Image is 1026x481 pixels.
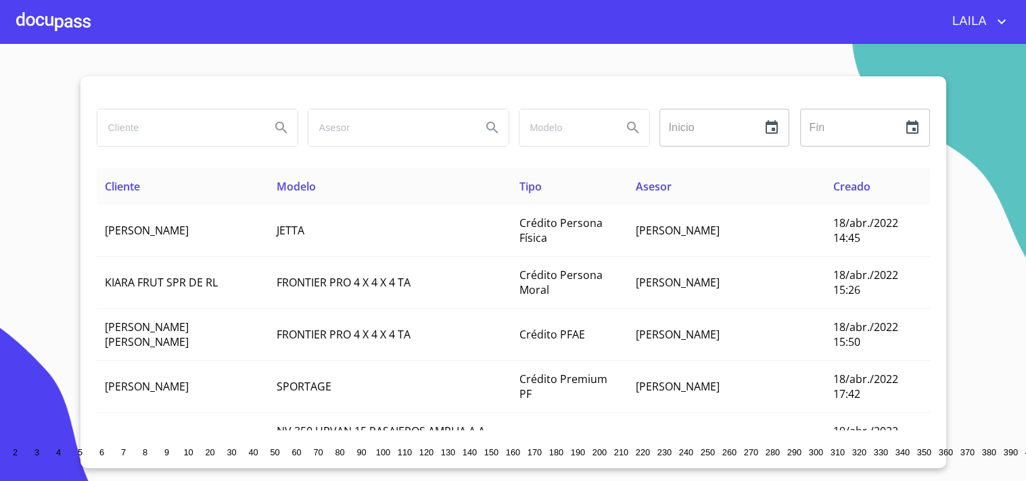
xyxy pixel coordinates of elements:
span: 160 [506,447,520,457]
span: 110 [398,447,412,457]
input: search [519,109,611,146]
button: 290 [784,441,806,463]
span: 320 [852,447,866,457]
span: FRONTIER PRO 4 X 4 X 4 TA [277,275,411,290]
button: 270 [741,441,762,463]
span: JETTA [277,223,304,238]
span: 190 [571,447,585,457]
span: 380 [982,447,996,457]
button: 2 [5,441,26,463]
span: 330 [874,447,888,457]
span: 4 [56,447,61,457]
span: [PERSON_NAME] [636,379,720,394]
span: 120 [419,447,434,457]
span: 130 [441,447,455,457]
span: FRONTIER PRO 4 X 4 X 4 TA [277,327,411,342]
button: 350 [914,441,935,463]
span: 350 [917,447,931,457]
span: 80 [335,447,344,457]
button: 10 [178,441,200,463]
button: 380 [979,441,1000,463]
span: KIARA FRUT SPR DE RL [105,275,218,290]
span: 300 [809,447,823,457]
span: 180 [549,447,563,457]
span: 360 [939,447,953,457]
span: 9 [164,447,169,457]
button: 4 [48,441,70,463]
span: 240 [679,447,693,457]
span: 370 [960,447,975,457]
span: 200 [592,447,607,457]
button: 360 [935,441,957,463]
span: 170 [528,447,542,457]
span: 310 [831,447,845,457]
span: 260 [722,447,737,457]
span: Modelo [277,179,316,194]
button: 140 [459,441,481,463]
span: 250 [701,447,715,457]
span: 220 [636,447,650,457]
button: 9 [156,441,178,463]
button: 170 [524,441,546,463]
span: 140 [463,447,477,457]
span: 230 [657,447,672,457]
button: 130 [438,441,459,463]
span: 2 [13,447,18,457]
button: 340 [892,441,914,463]
span: 50 [270,447,279,457]
button: 190 [567,441,589,463]
span: 10 [183,447,193,457]
button: 8 [135,441,156,463]
span: 8 [143,447,147,457]
button: 3 [26,441,48,463]
span: Cliente [105,179,140,194]
span: Crédito Persona Física [519,216,603,245]
span: Tipo [519,179,542,194]
span: 7 [121,447,126,457]
span: 18/abr./2022 17:42 [833,372,898,401]
button: 40 [243,441,264,463]
button: 240 [676,441,697,463]
span: 60 [292,447,301,457]
button: 260 [719,441,741,463]
span: 6 [99,447,104,457]
button: 6 [91,441,113,463]
button: Search [265,111,298,144]
button: 320 [849,441,870,463]
span: 3 [34,447,39,457]
button: account of current user [942,11,1010,32]
span: 20 [205,447,214,457]
span: 5 [78,447,83,457]
span: 390 [1004,447,1018,457]
button: Search [476,111,509,144]
span: Creado [833,179,870,194]
span: [PERSON_NAME] [105,379,189,394]
span: 18/abr./2022 14:45 [833,216,898,245]
button: 80 [329,441,351,463]
span: Crédito Persona Moral [519,268,603,297]
button: 230 [654,441,676,463]
span: 19/abr./2022 13:20 [833,424,898,453]
button: 30 [221,441,243,463]
button: 250 [697,441,719,463]
span: 90 [356,447,366,457]
button: 7 [113,441,135,463]
span: 70 [313,447,323,457]
button: 150 [481,441,503,463]
button: 300 [806,441,827,463]
span: 270 [744,447,758,457]
button: 280 [762,441,784,463]
span: 290 [787,447,801,457]
button: 370 [957,441,979,463]
span: [PERSON_NAME] [636,223,720,238]
button: 70 [308,441,329,463]
span: 30 [227,447,236,457]
input: search [308,109,471,146]
button: 100 [373,441,394,463]
span: 40 [248,447,258,457]
button: 180 [546,441,567,463]
span: [PERSON_NAME] [105,223,189,238]
button: 330 [870,441,892,463]
span: Crédito Premium PF [519,372,607,401]
button: 50 [264,441,286,463]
